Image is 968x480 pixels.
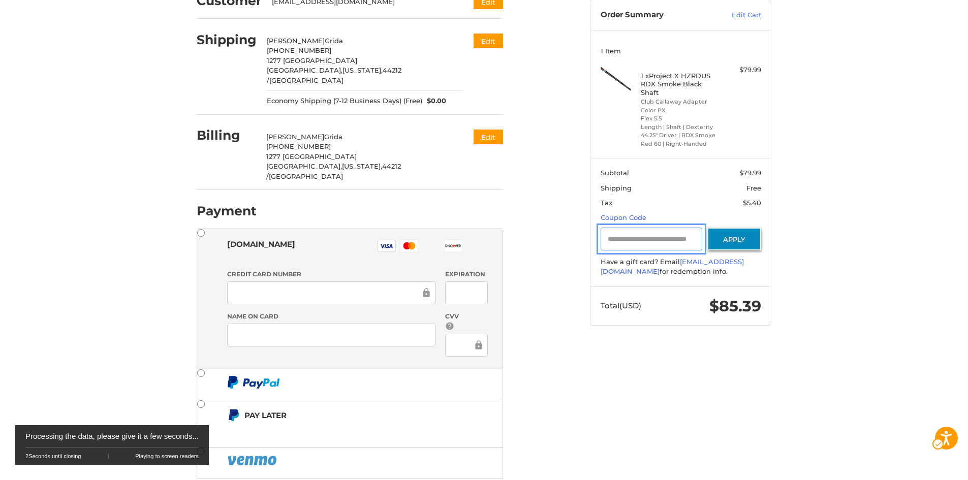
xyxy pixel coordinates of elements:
[641,72,719,97] h4: 1 x Project X HZRDUS RDX Smoke Black Shaft
[267,66,401,84] span: 44212 /
[324,133,342,141] span: Grida
[601,228,703,250] input: Gift Certificate or Coupon Code
[445,270,487,279] label: Expiration
[197,32,257,48] h2: Shipping
[641,123,719,148] li: Length | Shaft | Dexterity 44.25" Driver | RDX Smoke Red 60 | Right-Handed
[267,85,464,106] div: Economy Shipping (7-12 Business Days) (Free)$0.00
[267,66,342,74] span: [GEOGRAPHIC_DATA],
[601,199,612,207] span: Tax
[342,66,383,74] span: [US_STATE],
[641,114,719,123] li: Flex 5.5
[601,184,632,192] span: Shipping
[710,10,761,20] a: Edit Cart
[601,257,761,277] div: Have a gift card? Email for redemption info.
[227,454,279,467] img: PayPal icon
[266,162,342,170] span: [GEOGRAPHIC_DATA],
[227,376,280,389] img: PayPal icon
[197,127,256,143] h2: Billing
[601,213,646,221] a: Coupon Code
[197,31,257,49] div: Shipping
[266,162,401,180] span: 44212 /
[227,236,295,252] div: [DOMAIN_NAME]
[227,426,440,435] iframe: PayPal Message 1
[244,407,439,424] div: Pay Later
[601,301,641,310] span: Total (USD)
[474,130,503,144] button: Edit
[267,96,422,106] span: Economy Shipping (7-12 Business Days) (Free)
[743,199,761,207] span: $5.40
[342,162,382,170] span: [US_STATE],
[739,169,761,177] span: $79.99
[269,172,343,180] span: [GEOGRAPHIC_DATA]
[707,228,761,250] button: Apply
[227,270,435,279] label: Credit Card Number
[746,184,761,192] span: Free
[601,169,629,177] span: Subtotal
[266,133,324,141] span: [PERSON_NAME]
[267,56,464,86] div: 1277 [GEOGRAPHIC_DATA][GEOGRAPHIC_DATA],[US_STATE],44212 /[GEOGRAPHIC_DATA]
[267,46,331,54] span: [PHONE_NUMBER]
[266,152,464,182] div: 1277 [GEOGRAPHIC_DATA][GEOGRAPHIC_DATA],[US_STATE],44212 /[GEOGRAPHIC_DATA]
[266,142,331,150] span: [PHONE_NUMBER]
[709,297,761,315] span: $85.39
[227,312,435,321] label: Name on Card
[641,106,719,115] li: Color PX
[197,203,257,219] h2: Payment
[721,65,761,75] div: $79.99
[266,152,357,161] span: 1277 [GEOGRAPHIC_DATA]
[25,425,199,447] div: Processing the data, please give it a few seconds...
[445,312,487,331] label: CVV
[422,96,447,106] span: $0.00
[601,10,710,20] h3: Order Summary
[267,37,325,45] span: [PERSON_NAME]
[641,98,719,106] li: Club Callaway Adapter
[601,47,761,55] h3: 1 Item
[325,37,343,45] span: Grida
[25,453,28,459] span: 2
[474,34,503,48] button: Edit
[197,127,256,145] div: Billing
[884,453,968,480] iframe: Google Iframe | Google Customer Reviews
[267,56,357,65] span: 1277 [GEOGRAPHIC_DATA]
[269,76,344,84] span: [GEOGRAPHIC_DATA]
[227,409,240,422] img: Pay Later icon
